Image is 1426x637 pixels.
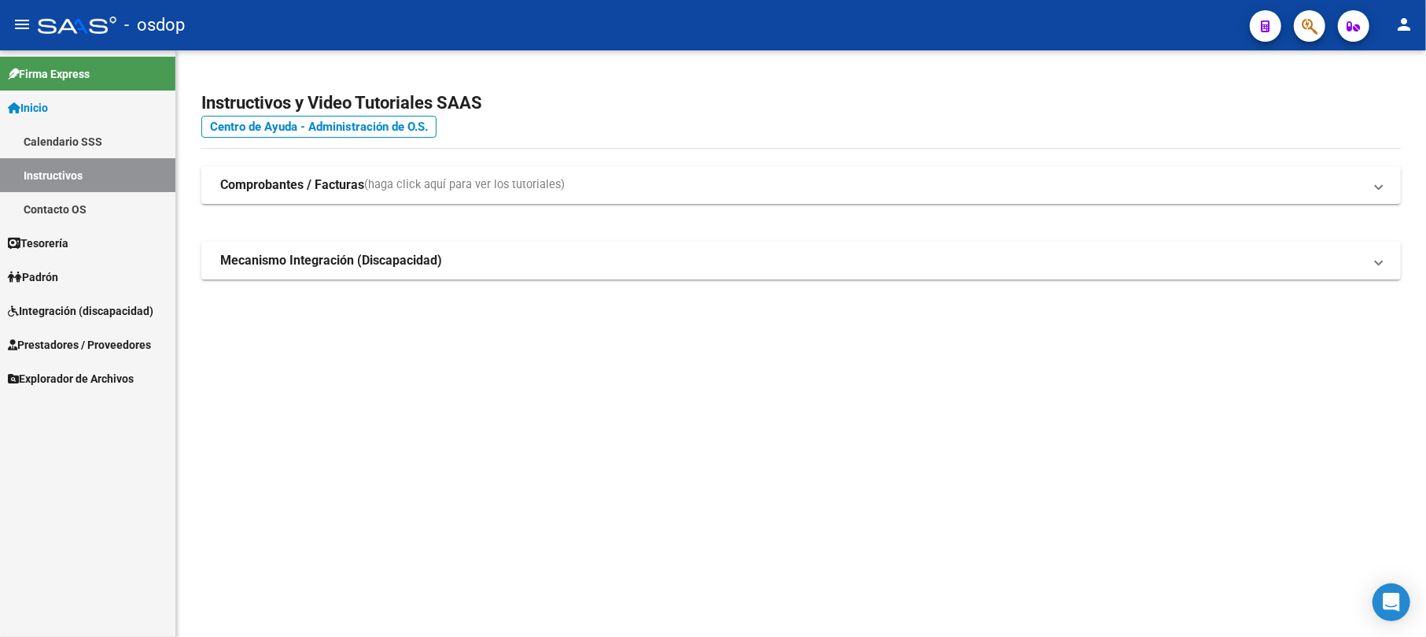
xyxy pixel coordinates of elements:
[201,166,1401,204] mat-expansion-panel-header: Comprobantes / Facturas(haga click aquí para ver los tutoriales)
[8,370,134,387] span: Explorador de Archivos
[1373,583,1410,621] div: Open Intercom Messenger
[201,88,1401,118] h2: Instructivos y Video Tutoriales SAAS
[8,65,90,83] span: Firma Express
[8,269,58,286] span: Padrón
[8,99,48,117] span: Inicio
[8,336,151,354] span: Prestadores / Proveedores
[364,176,565,194] span: (haga click aquí para ver los tutoriales)
[220,176,364,194] strong: Comprobantes / Facturas
[201,242,1401,280] mat-expansion-panel-header: Mecanismo Integración (Discapacidad)
[124,8,185,43] span: - osdop
[8,235,68,252] span: Tesorería
[1395,15,1413,34] mat-icon: person
[13,15,31,34] mat-icon: menu
[8,302,153,320] span: Integración (discapacidad)
[201,116,437,138] a: Centro de Ayuda - Administración de O.S.
[220,252,442,269] strong: Mecanismo Integración (Discapacidad)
